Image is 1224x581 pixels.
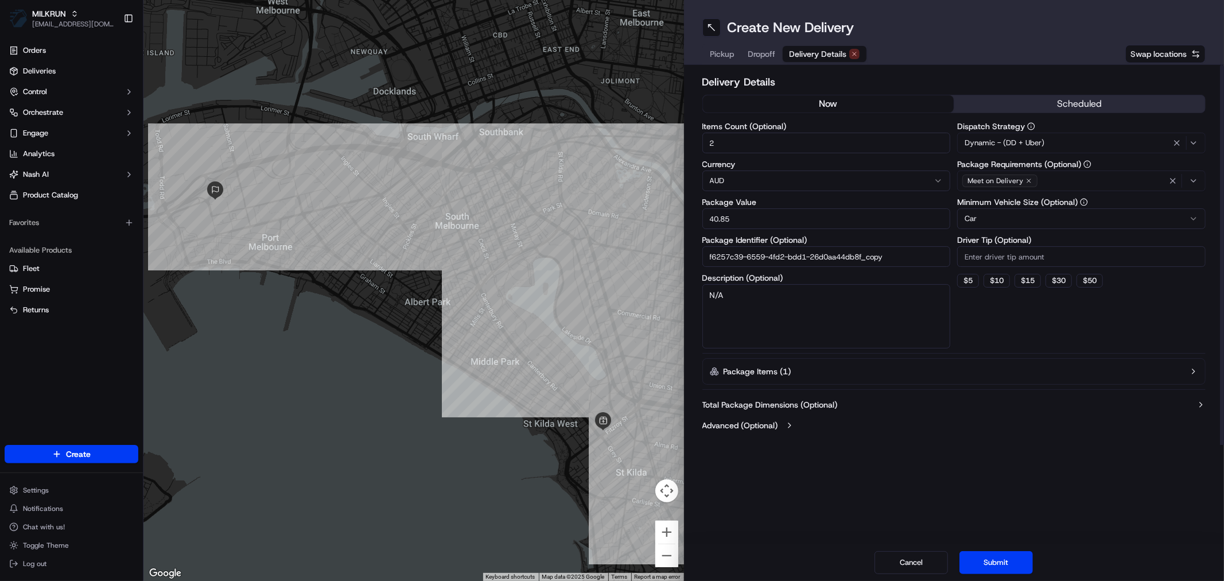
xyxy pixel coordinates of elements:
span: Swap locations [1130,48,1187,60]
button: Submit [959,551,1033,574]
span: Fleet [23,264,40,274]
button: [EMAIL_ADDRESS][DOMAIN_NAME] [32,20,114,29]
button: Dispatch Strategy [1027,122,1035,130]
input: Enter package identifier [702,246,951,267]
div: Favorites [5,214,138,232]
label: Driver Tip (Optional) [957,236,1206,244]
input: Enter package value [702,208,951,229]
span: Map data ©2025 Google [542,574,605,580]
a: Promise [9,284,134,295]
img: Google [146,566,184,581]
button: $50 [1077,274,1103,288]
a: Report a map error [635,574,681,580]
span: Deliveries [23,66,56,76]
span: Control [23,87,47,97]
a: Returns [9,305,134,315]
span: Dropoff [748,48,776,60]
button: Swap locations [1125,45,1206,63]
span: Meet on Delivery [967,176,1023,185]
a: Terms (opens in new tab) [612,574,628,580]
a: Analytics [5,145,138,163]
button: Settings [5,482,138,498]
button: Zoom in [655,521,678,544]
button: Log out [5,556,138,572]
input: Enter driver tip amount [957,246,1206,267]
a: Deliveries [5,62,138,80]
label: Total Package Dimensions (Optional) [702,399,838,410]
button: Cancel [875,551,948,574]
span: Toggle Theme [23,541,69,550]
button: Minimum Vehicle Size (Optional) [1080,198,1088,206]
button: Advanced (Optional) [702,420,1206,431]
button: Create [5,445,138,463]
button: Chat with us! [5,519,138,535]
button: Notifications [5,501,138,517]
span: Delivery Details [790,48,847,60]
button: $15 [1015,274,1041,288]
span: Chat with us! [23,522,65,532]
label: Package Items ( 1 ) [724,366,791,377]
button: now [703,95,954,113]
span: Log out [23,559,46,568]
span: Engage [23,128,48,138]
span: Orders [23,45,46,56]
button: $5 [957,274,979,288]
button: Promise [5,280,138,299]
button: Toggle Theme [5,537,138,553]
span: Dynamic - (DD + Uber) [965,138,1044,148]
label: Dispatch Strategy [957,122,1206,130]
span: Analytics [23,149,55,159]
button: Control [5,83,138,101]
div: Available Products [5,241,138,259]
button: Fleet [5,259,138,278]
img: MILKRUN [9,9,28,28]
label: Description (Optional) [702,274,951,282]
h2: Delivery Details [702,74,1206,90]
button: MILKRUN [32,8,66,20]
button: Zoom out [655,544,678,567]
h1: Create New Delivery [728,18,854,37]
button: Orchestrate [5,103,138,122]
input: Enter number of items [702,133,951,153]
a: Fleet [9,264,134,274]
button: $30 [1046,274,1072,288]
button: scheduled [954,95,1205,113]
a: Product Catalog [5,186,138,204]
label: Advanced (Optional) [702,420,778,431]
button: Dynamic - (DD + Uber) [957,133,1206,153]
span: Nash AI [23,169,49,180]
label: Package Value [702,198,951,206]
button: Meet on Delivery [957,171,1206,191]
button: Package Requirements (Optional) [1083,160,1091,168]
label: Items Count (Optional) [702,122,951,130]
button: Map camera controls [655,479,678,502]
button: Keyboard shortcuts [486,573,535,581]
span: Settings [23,486,49,495]
label: Package Identifier (Optional) [702,236,951,244]
span: Orchestrate [23,107,63,118]
label: Currency [702,160,951,168]
a: Orders [5,41,138,60]
button: Nash AI [5,165,138,184]
a: Open this area in Google Maps (opens a new window) [146,566,184,581]
button: MILKRUNMILKRUN[EMAIL_ADDRESS][DOMAIN_NAME] [5,5,119,32]
span: Promise [23,284,50,295]
span: Create [66,448,91,460]
span: Pickup [710,48,735,60]
button: Returns [5,301,138,319]
button: Engage [5,124,138,142]
textarea: N/A [702,284,951,348]
button: Total Package Dimensions (Optional) [702,399,1206,410]
button: $10 [984,274,1010,288]
span: Notifications [23,504,63,513]
span: Returns [23,305,49,315]
label: Minimum Vehicle Size (Optional) [957,198,1206,206]
button: Package Items (1) [702,358,1206,385]
span: Product Catalog [23,190,78,200]
label: Package Requirements (Optional) [957,160,1206,168]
